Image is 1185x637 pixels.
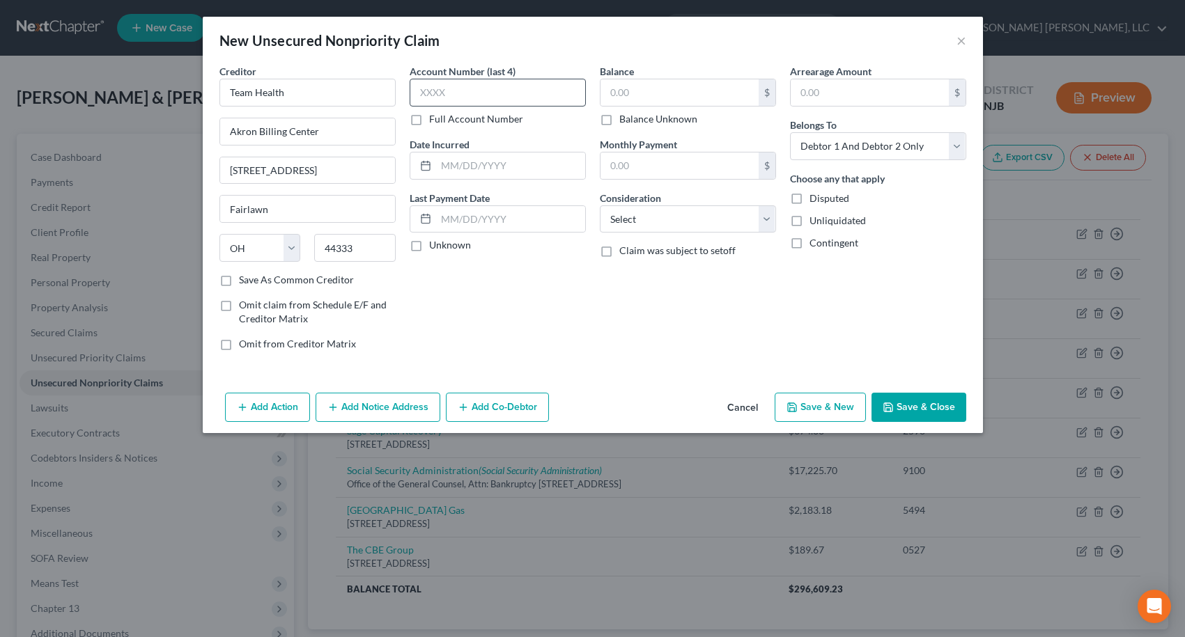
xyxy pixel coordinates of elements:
button: × [956,32,966,49]
div: $ [759,152,775,179]
input: Enter city... [220,196,395,222]
label: Unknown [429,238,471,252]
label: Save As Common Creditor [239,273,354,287]
label: Balance Unknown [619,112,697,126]
label: Choose any that apply [790,171,885,186]
button: Cancel [716,394,769,422]
label: Balance [600,64,634,79]
input: MM/DD/YYYY [436,206,585,233]
label: Account Number (last 4) [410,64,516,79]
span: Disputed [810,192,849,204]
span: Unliquidated [810,214,866,226]
span: Belongs To [790,119,837,131]
div: New Unsecured Nonpriority Claim [219,31,440,50]
input: 0.00 [601,152,759,179]
button: Save & New [775,393,866,422]
div: Open Intercom Messenger [1138,590,1171,623]
input: Search creditor by name... [219,79,396,107]
span: Omit from Creditor Matrix [239,338,356,349]
span: Claim was subject to setoff [619,244,736,256]
input: Enter zip... [314,234,396,262]
button: Add Notice Address [316,393,440,422]
label: Full Account Number [429,112,523,126]
div: $ [759,79,775,106]
input: 0.00 [601,79,759,106]
label: Monthly Payment [600,137,677,152]
label: Last Payment Date [410,191,490,205]
span: Omit claim from Schedule E/F and Creditor Matrix [239,299,387,324]
span: Contingent [810,237,858,249]
button: Add Action [225,393,310,422]
span: Creditor [219,65,256,77]
input: XXXX [410,79,586,107]
input: Enter address... [220,118,395,145]
label: Date Incurred [410,137,470,152]
input: Apt, Suite, etc... [220,157,395,184]
input: MM/DD/YYYY [436,152,585,179]
input: 0.00 [791,79,949,106]
button: Add Co-Debtor [446,393,549,422]
button: Save & Close [872,393,966,422]
div: $ [949,79,966,106]
label: Consideration [600,191,661,205]
label: Arrearage Amount [790,64,872,79]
